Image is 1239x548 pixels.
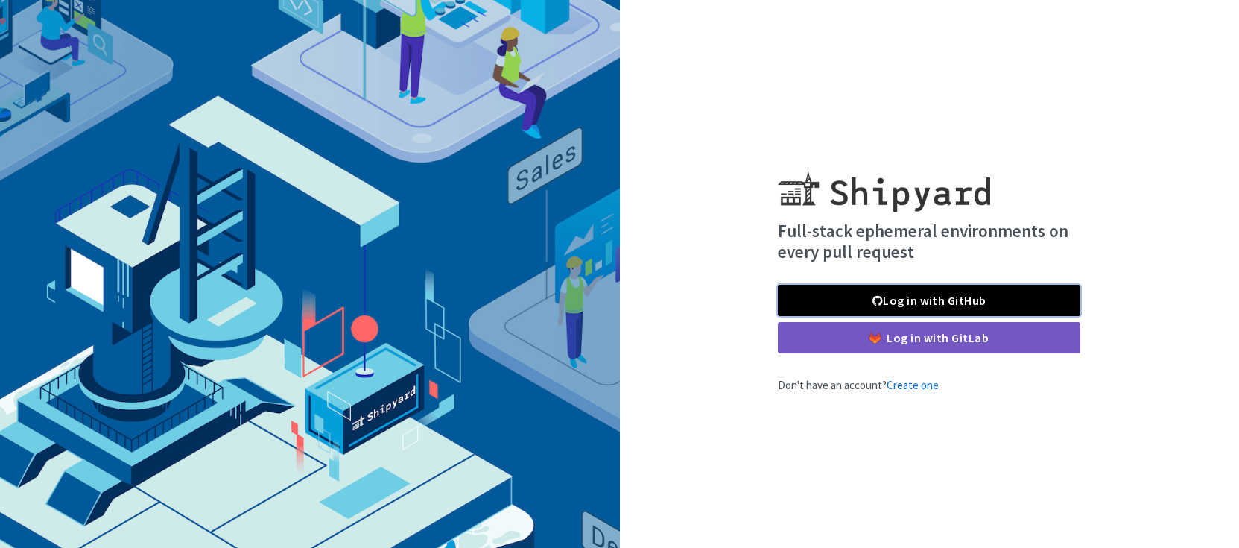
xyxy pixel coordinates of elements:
a: Create one [887,378,939,392]
a: Log in with GitHub [778,285,1080,316]
img: gitlab-color.svg [869,333,881,344]
h4: Full-stack ephemeral environments on every pull request [778,221,1080,262]
a: Log in with GitLab [778,322,1080,353]
img: Shipyard logo [778,154,990,212]
span: Don't have an account? [778,378,939,392]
